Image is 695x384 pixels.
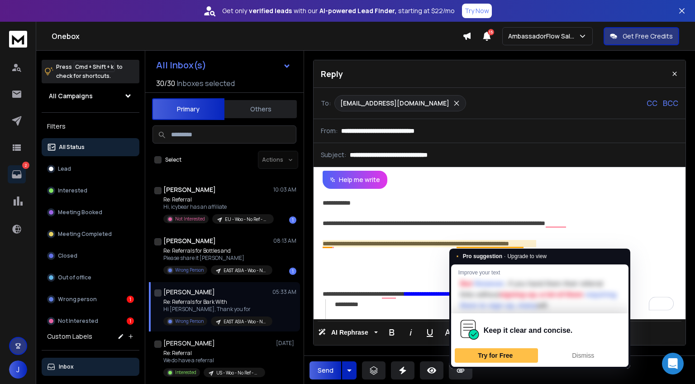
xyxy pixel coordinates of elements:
[42,312,139,330] button: Not Interested1
[309,361,341,379] button: Send
[647,98,657,109] p: CC
[8,165,26,183] a: 2
[9,360,27,379] button: J
[623,32,673,41] p: Get Free Credits
[321,126,338,135] p: From:
[59,144,85,151] p: All Status
[319,6,396,15] strong: AI-powered Lead Finder,
[462,4,492,18] button: Try Now
[175,318,204,325] p: Wrong Person
[323,171,387,189] button: Help me write
[224,99,297,119] button: Others
[42,138,139,156] button: All Status
[314,189,685,319] div: To enrich screen reader interactions, please activate Accessibility in Grammarly extension settings
[42,358,139,376] button: Inbox
[663,98,678,109] p: BCC
[42,87,139,105] button: All Campaigns
[52,31,462,42] h1: Onebox
[163,288,215,297] h1: [PERSON_NAME]
[42,290,139,308] button: Wrong person1
[47,332,92,341] h3: Custom Labels
[289,268,296,275] div: 1
[42,160,139,178] button: Lead
[402,323,419,341] button: Italic (⌘I)
[440,323,457,341] button: More Text
[42,269,139,287] button: Out of office
[165,156,181,163] label: Select
[321,67,343,80] p: Reply
[224,318,267,325] p: EAST ASIA - Woo - No Ref - CMO + Founders
[127,317,134,325] div: 1
[163,298,272,306] p: Re: Referrals for Bark With
[163,306,272,313] p: Hi [PERSON_NAME], Thank you for
[152,98,224,120] button: Primary
[42,225,139,243] button: Meeting Completed
[127,296,134,303] div: 1
[42,182,139,200] button: Interested
[273,237,296,245] p: 08:13 AM
[56,62,123,81] p: Press to check for shortcuts.
[163,203,272,211] p: Hi, icybear has an affiliate
[225,216,268,223] p: EU - Woo - No Ref - CMO + Founders
[249,6,292,15] strong: verified leads
[321,150,346,159] p: Subject:
[224,267,267,274] p: EAST ASIA - Woo - No Ref - CMO + Founders
[321,99,331,108] p: To:
[604,27,679,45] button: Get Free Credits
[163,254,272,262] p: Please share it [PERSON_NAME]
[163,357,265,364] p: We do have a referral
[58,230,112,238] p: Meeting Completed
[163,350,265,357] p: Re: Referral
[74,62,115,72] span: Cmd + Shift + k
[662,353,684,374] div: Open Intercom Messenger
[163,236,216,245] h1: [PERSON_NAME]
[163,339,215,348] h1: [PERSON_NAME]
[58,317,98,325] p: Not Interested
[508,32,578,41] p: AmbassadorFlow Sales
[175,369,196,376] p: Interested
[175,216,205,222] p: Not Interested
[316,323,380,341] button: AI Rephrase
[58,252,77,259] p: Closed
[177,78,235,89] h3: Inboxes selected
[156,61,206,70] h1: All Inbox(s)
[329,329,370,336] span: AI Rephrase
[149,56,298,74] button: All Inbox(s)
[289,216,296,224] div: 1
[58,274,91,281] p: Out of office
[175,267,204,274] p: Wrong Person
[465,6,489,15] p: Try Now
[276,340,296,347] p: [DATE]
[340,99,449,108] p: [EMAIL_ADDRESS][DOMAIN_NAME]
[58,165,71,173] p: Lead
[58,187,87,194] p: Interested
[59,363,74,370] p: Inbox
[488,29,494,35] span: 15
[22,162,29,169] p: 2
[42,203,139,221] button: Meeting Booked
[222,6,455,15] p: Get only with our starting at $22/mo
[163,196,272,203] p: Re: Referral
[9,31,27,48] img: logo
[42,120,139,133] h3: Filters
[156,78,175,89] span: 30 / 30
[163,185,216,194] h1: [PERSON_NAME]
[49,91,93,101] h1: All Campaigns
[383,323,400,341] button: Bold (⌘B)
[421,323,438,341] button: Underline (⌘U)
[163,247,272,254] p: Re: Referrals for Bottles and
[58,296,97,303] p: Wrong person
[272,288,296,296] p: 05:33 AM
[216,370,260,376] p: US - Woo - No Ref - CMO + Founders
[42,247,139,265] button: Closed
[273,186,296,193] p: 10:03 AM
[58,209,102,216] p: Meeting Booked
